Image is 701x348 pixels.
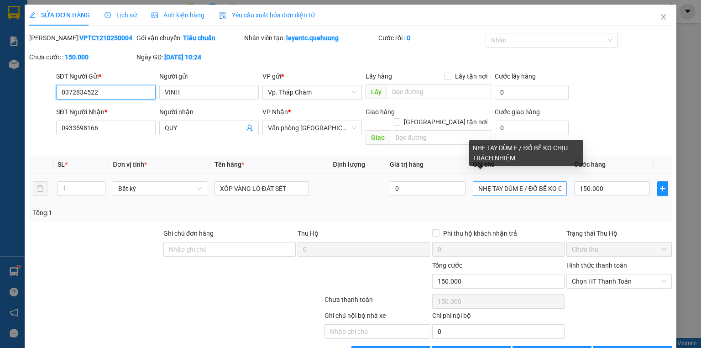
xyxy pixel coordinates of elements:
[366,130,390,145] span: Giao
[366,73,392,80] span: Lấy hàng
[79,34,132,42] b: VPTC1210250004
[163,230,214,237] label: Ghi chú đơn hàng
[29,52,135,62] div: Chưa cước :
[105,12,111,18] span: clock-circle
[495,85,569,100] input: Cước lấy hàng
[495,73,536,80] label: Cước lấy hàng
[244,33,377,43] div: Nhân viên tạo:
[324,324,430,339] input: Nhập ghi chú
[33,181,47,196] button: delete
[219,11,315,19] span: Yêu cầu xuất hóa đơn điện tử
[451,71,491,81] span: Lấy tận nơi
[29,11,90,19] span: SỬA ĐƠN HÀNG
[495,108,540,116] label: Cước giao hàng
[566,262,627,269] label: Hình thức thanh toán
[572,274,666,288] span: Chọn HT Thanh Toán
[118,182,201,195] span: Bất kỳ
[152,11,204,19] span: Ảnh kiện hàng
[29,12,36,18] span: edit
[658,185,668,192] span: plus
[660,13,667,21] span: close
[439,228,521,238] span: Phí thu hộ khách nhận trả
[268,121,356,135] span: Văn phòng Tân Phú
[56,71,156,81] div: SĐT Người Gửi
[286,34,339,42] b: leyentc.quehuong
[566,228,672,238] div: Trạng thái Thu Hộ
[298,230,319,237] span: Thu Hộ
[469,140,583,166] div: NHẸ TAY DÙM E / ĐỔ BỂ KO CHỊU TRÁCH NHIỆM
[11,59,50,102] b: An Anh Limousine
[163,242,296,257] input: Ghi chú đơn hàng
[390,130,491,145] input: Dọc đường
[333,161,365,168] span: Định lượng
[432,311,565,324] div: Chi phí nội bộ
[214,161,244,168] span: Tên hàng
[366,108,395,116] span: Giao hàng
[407,34,410,42] b: 0
[387,84,491,99] input: Dọc đường
[324,295,431,311] div: Chưa thanh toán
[105,11,137,19] span: Lịch sử
[262,108,288,116] span: VP Nhận
[136,33,242,43] div: Gói vận chuyển:
[324,311,430,324] div: Ghi chú nội bộ nhà xe
[262,71,362,81] div: VP gửi
[651,5,676,30] button: Close
[164,53,201,61] b: [DATE] 10:24
[65,53,89,61] b: 150.000
[29,33,135,43] div: [PERSON_NAME]:
[572,243,666,256] span: Chưa thu
[495,121,569,135] input: Cước giao hàng
[657,181,668,196] button: plus
[56,107,156,117] div: SĐT Người Nhận
[136,52,242,62] div: Ngày GD:
[432,262,462,269] span: Tổng cước
[366,84,387,99] span: Lấy
[268,85,356,99] span: Vp. Tháp Chàm
[33,208,271,218] div: Tổng: 1
[219,12,226,19] img: icon
[59,13,88,88] b: Biên nhận gởi hàng hóa
[159,107,259,117] div: Người nhận
[152,12,158,18] span: picture
[246,124,253,132] span: user-add
[214,181,309,196] input: VD: Bàn, Ghế
[58,161,65,168] span: SL
[113,161,147,168] span: Đơn vị tính
[378,33,484,43] div: Cước rồi :
[574,161,606,168] span: Cước hàng
[390,161,424,168] span: Giá trị hàng
[400,117,491,127] span: [GEOGRAPHIC_DATA] tận nơi
[183,34,215,42] b: Tiêu chuẩn
[159,71,259,81] div: Người gửi
[473,181,567,196] input: Ghi Chú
